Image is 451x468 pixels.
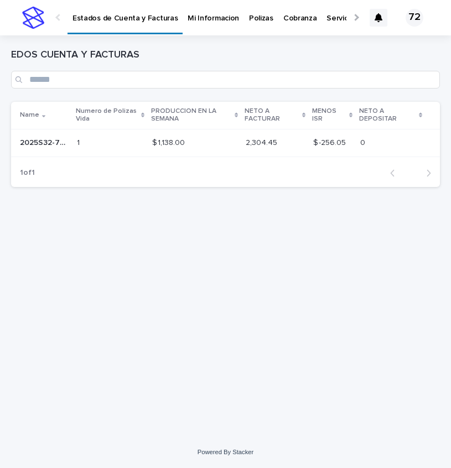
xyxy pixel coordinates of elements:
button: Next [411,168,440,178]
p: 1 [77,136,82,148]
p: $ 1,138.00 [152,136,187,148]
p: PRODUCCION EN LA SEMANA [151,105,232,126]
p: MENOS ISR [312,105,346,126]
p: NETO A DEPOSITAR [359,105,416,126]
input: Search [11,71,440,89]
a: Powered By Stacker [198,449,253,455]
p: NETO A FACTURAR [245,105,299,126]
p: 2025S32-7220 [20,136,70,148]
h1: EDOS CUENTA Y FACTURAS [11,49,440,62]
p: 2,304.45 [246,136,279,148]
p: 0 [360,136,367,148]
p: $ -256.05 [313,136,348,148]
p: Name [20,109,39,121]
button: Back [381,168,411,178]
div: 72 [406,9,423,27]
img: stacker-logo-s-only.png [22,7,44,29]
tr: 2025S32-72202025S32-7220 11 $ 1,138.00$ 1,138.00 2,304.452,304.45 $ -256.05$ -256.05 00 [11,129,440,157]
p: 1 of 1 [11,159,44,186]
p: Numero de Polizas Vida [76,105,138,126]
